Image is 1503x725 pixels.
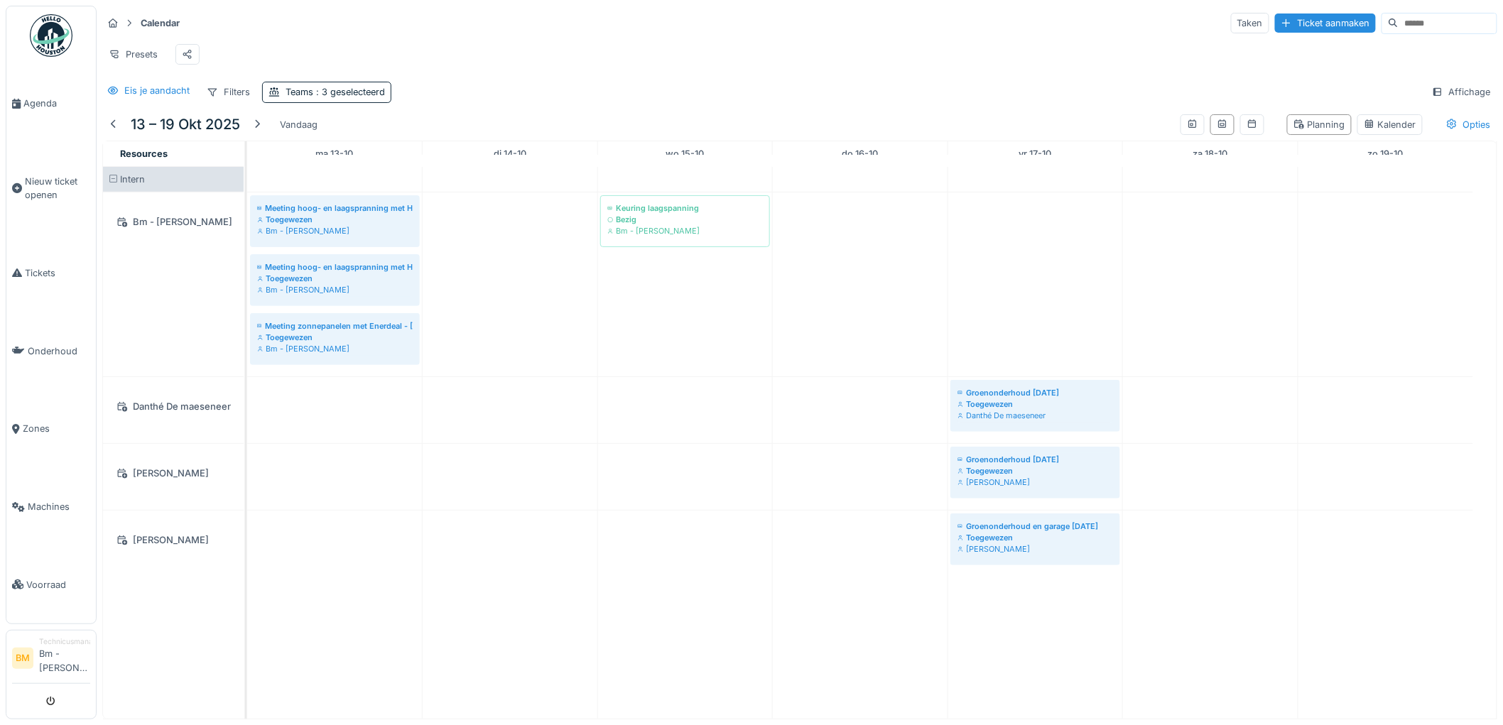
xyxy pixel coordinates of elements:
[28,500,90,513] span: Machines
[26,578,90,592] span: Voorraad
[112,398,235,415] div: Danthé De maeseneer
[957,387,1113,398] div: Groenonderhoud [DATE]
[1440,114,1497,135] div: Opties
[23,97,90,110] span: Agenda
[39,636,90,680] li: Bm - [PERSON_NAME]
[6,234,96,312] a: Tickets
[607,214,763,225] div: Bezig
[6,65,96,143] a: Agenda
[607,225,763,236] div: Bm - [PERSON_NAME]
[1364,118,1416,131] div: Kalender
[1426,82,1497,102] div: Affichage
[957,520,1113,532] div: Groenonderhoud en garage [DATE]
[112,531,235,549] div: [PERSON_NAME]
[1231,13,1269,33] div: Taken
[490,144,530,163] a: 14 oktober 2025
[957,454,1113,465] div: Groenonderhoud [DATE]
[1190,144,1232,163] a: 18 oktober 2025
[286,85,385,99] div: Teams
[6,545,96,623] a: Voorraad
[124,84,190,97] div: Eis je aandacht
[135,16,185,30] strong: Calendar
[23,422,90,435] span: Zones
[102,44,164,65] div: Presets
[1275,13,1376,33] div: Ticket aanmaken
[257,202,413,214] div: Meeting hoog- en laagspranning met Henneaux - [PERSON_NAME]
[257,332,413,343] div: Toegewezen
[28,344,90,358] span: Onderhoud
[39,636,90,647] div: Technicusmanager
[957,476,1113,488] div: [PERSON_NAME]
[957,410,1113,421] div: Danthé De maeseneer
[257,320,413,332] div: Meeting zonnepanelen met Enerdeal - [PERSON_NAME][DATE]
[6,468,96,546] a: Machines
[6,143,96,234] a: Nieuw ticket openen
[200,82,256,102] div: Filters
[257,273,413,284] div: Toegewezen
[1016,144,1056,163] a: 17 oktober 2025
[112,213,235,231] div: Bm - [PERSON_NAME]
[120,174,145,185] span: Intern
[25,266,90,280] span: Tickets
[257,225,413,236] div: Bm - [PERSON_NAME]
[957,543,1113,555] div: [PERSON_NAME]
[957,532,1113,543] div: Toegewezen
[120,148,168,159] span: Resources
[257,214,413,225] div: Toegewezen
[274,115,323,134] div: Vandaag
[1293,118,1345,131] div: Planning
[12,636,90,684] a: BM TechnicusmanagerBm - [PERSON_NAME]
[662,144,707,163] a: 15 oktober 2025
[257,343,413,354] div: Bm - [PERSON_NAME]
[112,464,235,482] div: [PERSON_NAME]
[131,116,240,133] h5: 13 – 19 okt 2025
[25,175,90,202] span: Nieuw ticket openen
[957,465,1113,476] div: Toegewezen
[607,202,763,214] div: Keuring laagspanning
[12,648,33,669] li: BM
[957,398,1113,410] div: Toegewezen
[30,14,72,57] img: Badge_color-CXgf-gQk.svg
[313,87,385,97] span: : 3 geselecteerd
[6,312,96,390] a: Onderhoud
[1364,144,1407,163] a: 19 oktober 2025
[257,261,413,273] div: Meeting hoog- en laagspranning met Henneaux - [PERSON_NAME]
[257,284,413,295] div: Bm - [PERSON_NAME]
[6,390,96,468] a: Zones
[313,144,357,163] a: 13 oktober 2025
[838,144,881,163] a: 16 oktober 2025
